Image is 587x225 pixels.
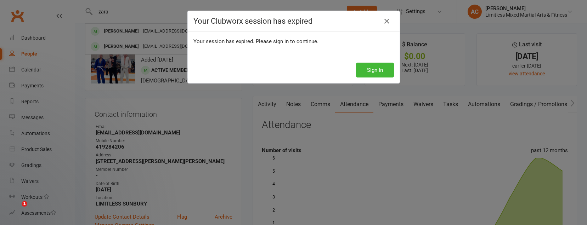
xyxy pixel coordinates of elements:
span: 1 [22,201,27,207]
iframe: Intercom notifications message [5,156,147,206]
iframe: Intercom live chat [7,201,24,218]
h4: Your Clubworx session has expired [193,17,394,25]
span: Your session has expired. Please sign in to continue. [193,38,318,45]
a: Close [381,16,393,27]
button: Sign In [356,63,394,77]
